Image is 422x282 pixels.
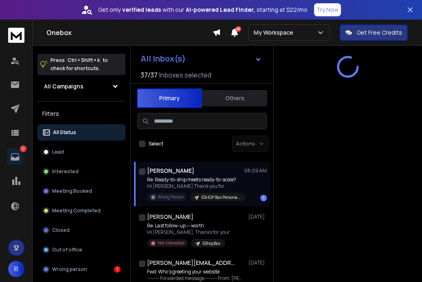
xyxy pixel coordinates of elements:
[52,227,70,234] p: Closed
[147,259,237,267] h1: [PERSON_NAME][EMAIL_ADDRESS][DOMAIN_NAME]
[98,6,308,14] p: Get only with our starting at $22/mo
[52,207,101,214] p: Meeting Completed
[357,29,402,37] p: Get Free Credits
[186,6,255,14] strong: AI-powered Lead Finder,
[37,78,125,95] button: All Campaigns
[52,168,79,175] p: Interested
[147,183,245,189] p: Hi [PERSON_NAME] Thank you for
[147,223,230,229] p: Re: Last follow-up — worth
[340,24,408,41] button: Get Free Credits
[149,141,163,147] label: Select
[37,242,125,258] button: Out of office
[134,51,268,67] button: All Inbox(s)
[66,55,101,65] span: Ctrl + Shift + k
[137,88,202,108] button: Primary
[8,261,24,277] button: R
[122,6,161,14] strong: verified leads
[314,3,341,16] button: Try Now
[235,26,241,32] span: 50
[147,176,245,183] p: Re: Ready-to-ship meets ready-to-scale?
[147,213,193,221] h1: [PERSON_NAME]
[147,167,194,175] h1: [PERSON_NAME]
[244,167,267,174] p: 08:09 AM
[147,229,230,236] p: Hi [PERSON_NAME], Thanks for your
[141,70,158,80] span: 37 / 37
[37,183,125,199] button: Meeting Booked
[52,247,82,253] p: Out of office
[37,163,125,180] button: Interested
[7,149,23,165] a: 1
[37,144,125,160] button: Lead
[158,194,183,200] p: Wrong Person
[316,6,338,14] p: Try Now
[37,203,125,219] button: Meeting Completed
[53,129,76,136] p: All Status
[201,194,240,200] p: ESHOP Box Personalization_Opens_[DATE]
[37,124,125,141] button: All Status
[44,82,84,90] h1: All Campaigns
[202,240,220,247] p: EShopBox
[52,149,64,155] p: Lead
[37,108,125,119] h3: Filters
[52,188,92,194] p: Meeting Booked
[20,145,26,152] p: 1
[158,240,185,246] p: Not Interested
[147,269,245,275] p: Fwd: Who’s greeting your website
[254,29,297,37] p: My Workspace
[248,260,267,266] p: [DATE]
[37,222,125,238] button: Closed
[46,28,213,37] h1: Onebox
[37,261,125,278] button: Wrong person1
[141,55,186,63] h1: All Inbox(s)
[202,89,267,107] button: Others
[260,195,267,201] div: 1
[51,56,108,73] p: Press to check for shortcuts.
[147,275,245,282] p: ---------- Forwarded message --------- From: [PERSON_NAME]
[52,266,87,273] p: Wrong person
[248,214,267,220] p: [DATE]
[114,266,121,273] div: 1
[159,70,211,80] h3: Inboxes selected
[8,28,24,43] img: logo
